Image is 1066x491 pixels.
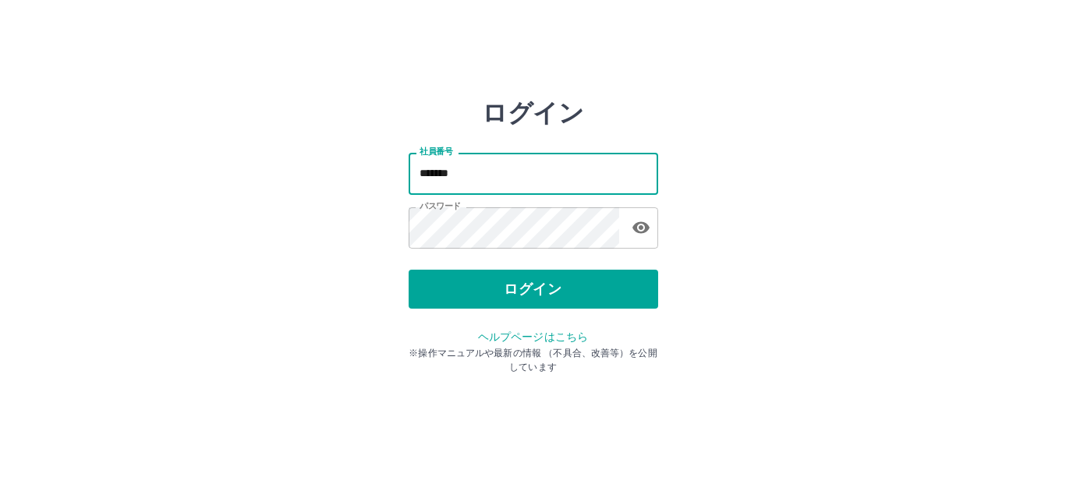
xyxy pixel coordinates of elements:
h2: ログイン [482,98,584,128]
button: ログイン [409,270,658,309]
p: ※操作マニュアルや最新の情報 （不具合、改善等）を公開しています [409,346,658,374]
label: 社員番号 [420,146,452,157]
a: ヘルプページはこちら [478,330,588,343]
label: パスワード [420,200,461,212]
